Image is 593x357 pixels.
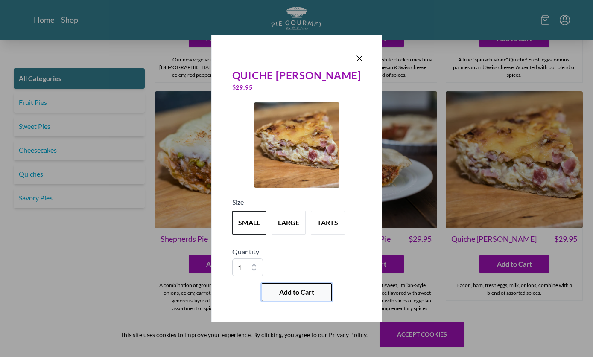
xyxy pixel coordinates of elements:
button: Variant Swatch [311,211,345,235]
span: Add to Cart [279,287,314,297]
a: Product Image [254,102,339,190]
h5: Quantity [232,247,361,257]
h5: Size [232,197,361,207]
img: Product Image [254,102,339,188]
button: Add to Cart [262,283,332,301]
button: Variant Swatch [232,211,266,235]
div: Quiche [PERSON_NAME] [232,70,361,81]
button: Close panel [354,53,365,64]
button: Variant Swatch [272,211,306,235]
div: $ 29.95 [232,81,361,93]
